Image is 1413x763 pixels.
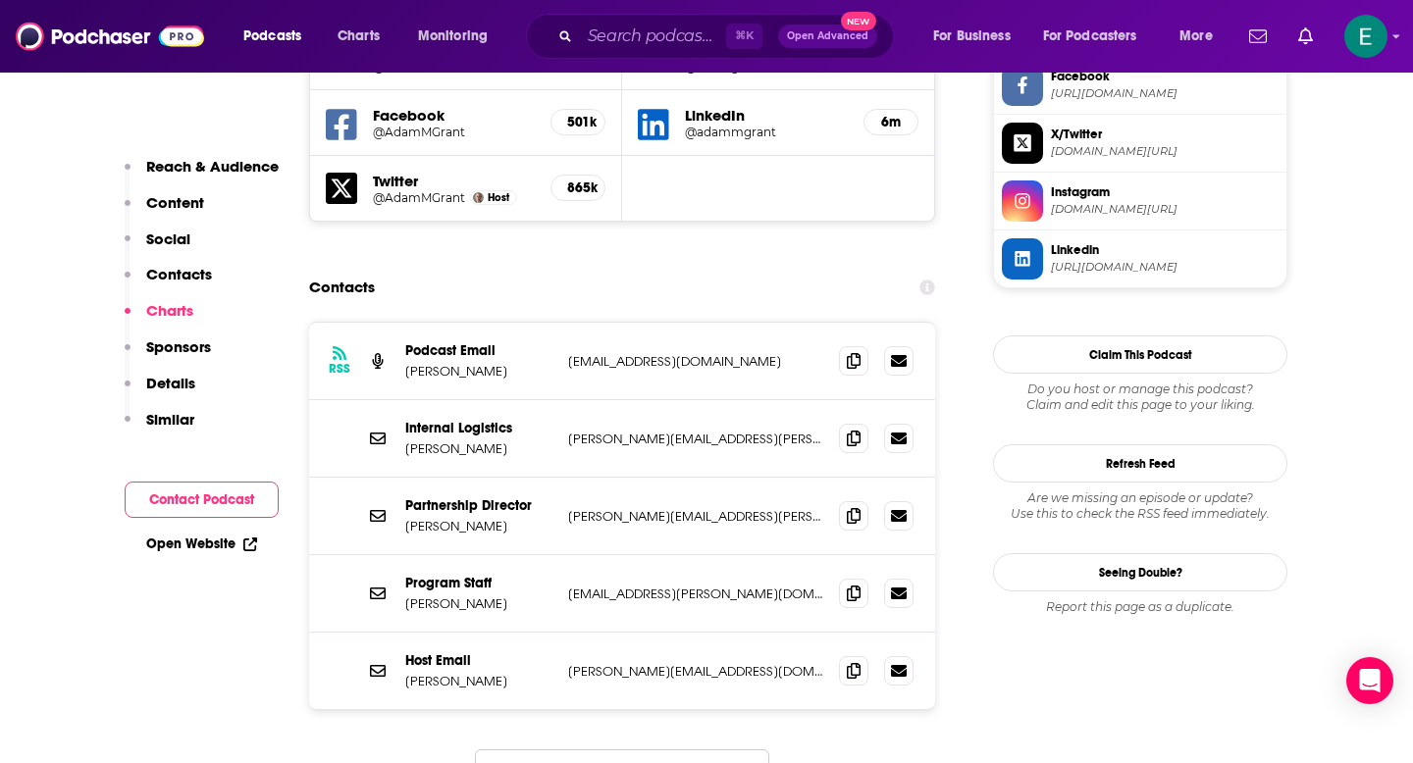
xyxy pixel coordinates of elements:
p: Charts [146,301,193,320]
span: Instagram [1051,183,1279,201]
p: Host Email [405,652,552,669]
span: For Business [933,23,1011,50]
button: open menu [1166,21,1237,52]
span: instagram.com/adamgrant [1051,202,1279,217]
span: Monitoring [418,23,488,50]
p: Program Staff [405,575,552,591]
button: Sponsors [125,337,211,374]
div: Search podcasts, credits, & more... [545,14,913,59]
button: Similar [125,410,194,446]
a: @adammgrant [685,125,848,139]
span: New [841,12,876,30]
input: Search podcasts, credits, & more... [580,21,726,52]
h5: Facebook [373,106,535,125]
span: https://www.facebook.com/AdamMGrant [1051,86,1279,101]
span: More [1179,23,1213,50]
a: Open Website [146,535,257,552]
div: Report this page as a duplicate. [993,599,1287,615]
p: Internal Logistics [405,420,552,436]
div: Claim and edit this page to your liking. [993,381,1287,413]
span: Logged in as ellien [1344,15,1387,58]
button: Charts [125,301,193,337]
span: twitter.com/AdamMGrant [1051,144,1279,159]
a: X/Twitter[DOMAIN_NAME][URL] [1002,123,1279,164]
p: Contacts [146,265,212,283]
span: For Podcasters [1043,23,1137,50]
span: X/Twitter [1051,126,1279,143]
span: Podcasts [243,23,301,50]
div: Open Intercom Messenger [1346,657,1393,704]
p: [PERSON_NAME][EMAIL_ADDRESS][PERSON_NAME][DOMAIN_NAME] [568,508,823,525]
p: [PERSON_NAME][EMAIL_ADDRESS][PERSON_NAME][DOMAIN_NAME] [568,431,823,447]
p: [PERSON_NAME] [405,673,552,689]
p: Content [146,193,204,212]
button: Contacts [125,265,212,301]
span: Charts [338,23,380,50]
a: Instagram[DOMAIN_NAME][URL] [1002,180,1279,222]
button: Refresh Feed [993,444,1287,483]
h3: RSS [329,361,350,377]
h2: Contacts [309,269,375,306]
button: Reach & Audience [125,157,279,193]
h5: 865k [567,179,589,196]
button: Show profile menu [1344,15,1387,58]
button: open menu [230,21,327,52]
p: Podcast Email [405,342,552,359]
span: Host [488,191,509,204]
img: User Profile [1344,15,1387,58]
p: Social [146,229,190,248]
p: Reach & Audience [146,157,279,176]
button: Open AdvancedNew [778,25,877,48]
p: [EMAIL_ADDRESS][DOMAIN_NAME] [568,353,823,370]
p: [PERSON_NAME][EMAIL_ADDRESS][DOMAIN_NAME] [568,663,823,680]
div: Are we missing an episode or update? Use this to check the RSS feed immediately. [993,490,1287,522]
span: Facebook [1051,68,1279,85]
a: @AdamMGrant [373,125,535,139]
button: Content [125,193,204,229]
span: ⌘ K [726,24,762,49]
p: Sponsors [146,337,211,356]
p: Similar [146,410,194,429]
p: [PERSON_NAME] [405,595,552,612]
a: Facebook[URL][DOMAIN_NAME] [1002,65,1279,106]
p: Details [146,374,195,392]
h5: 6m [880,114,902,130]
button: open menu [1030,21,1166,52]
button: Contact Podcast [125,482,279,518]
p: [PERSON_NAME] [405,363,552,380]
a: Show notifications dropdown [1290,20,1321,53]
span: Open Advanced [787,31,868,41]
span: https://www.linkedin.com/in/adammgrant [1051,260,1279,275]
img: Adam Grant [473,192,484,203]
p: [PERSON_NAME] [405,518,552,534]
h5: Twitter [373,172,535,190]
span: Do you host or manage this podcast? [993,381,1287,397]
a: Show notifications dropdown [1241,20,1275,53]
p: Partnership Director [405,497,552,514]
img: Podchaser - Follow, Share and Rate Podcasts [16,18,204,55]
button: Details [125,374,195,410]
button: Social [125,229,190,266]
span: Linkedin [1051,241,1279,259]
h5: 501k [567,114,589,130]
button: Claim This Podcast [993,335,1287,374]
button: open menu [404,21,513,52]
a: Linkedin[URL][DOMAIN_NAME] [1002,238,1279,280]
button: open menu [919,21,1035,52]
p: [EMAIL_ADDRESS][PERSON_NAME][DOMAIN_NAME] [568,585,823,602]
a: @AdamMGrant [373,190,465,205]
h5: LinkedIn [685,106,848,125]
a: Seeing Double? [993,553,1287,591]
p: [PERSON_NAME] [405,440,552,457]
a: Charts [325,21,392,52]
